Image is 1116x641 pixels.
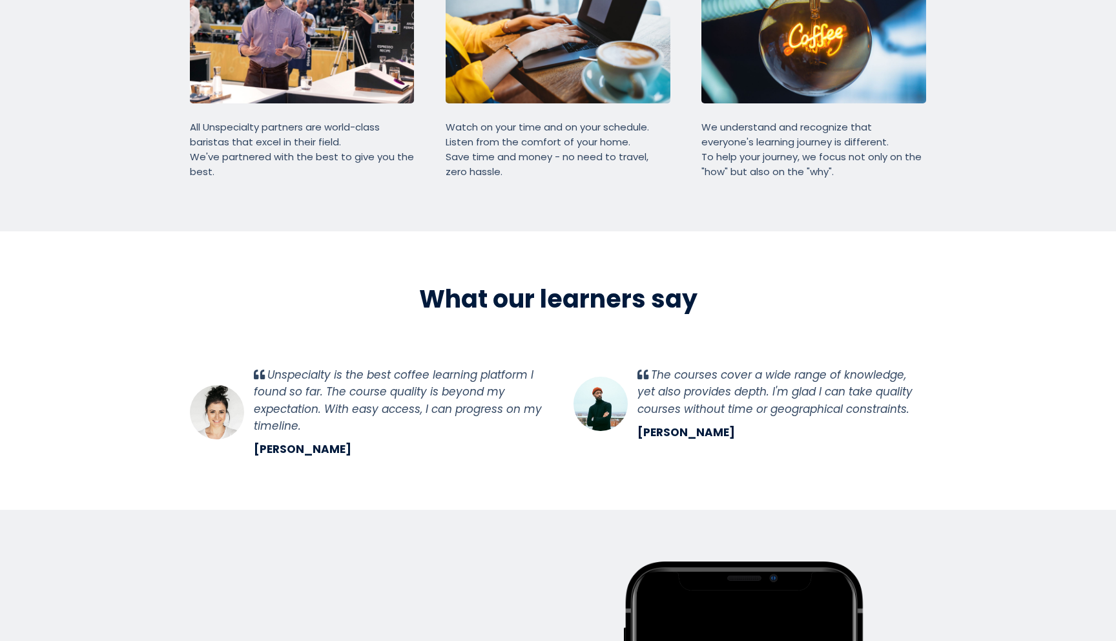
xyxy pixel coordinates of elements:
em: The courses cover a wide range of knowledge, yet also provides depth. I'm glad I can take quality... [637,367,913,417]
h2: What our learners say [190,283,926,315]
p: All Unspecialty partners are world-class baristas that excel in their field. We've partnered with... [190,120,414,180]
p: We understand and recognize that everyone's learning journey is different. To help your journey, ... [701,120,925,180]
em: Unspecialty is the best coffee learning platform I found so far. The course quality is beyond my ... [254,367,542,434]
strong: [PERSON_NAME] [637,425,735,440]
strong: [PERSON_NAME] [254,441,351,457]
p: Watch on your time and on your schedule. Listen from the comfort of your home. Save time and mone... [446,120,670,180]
